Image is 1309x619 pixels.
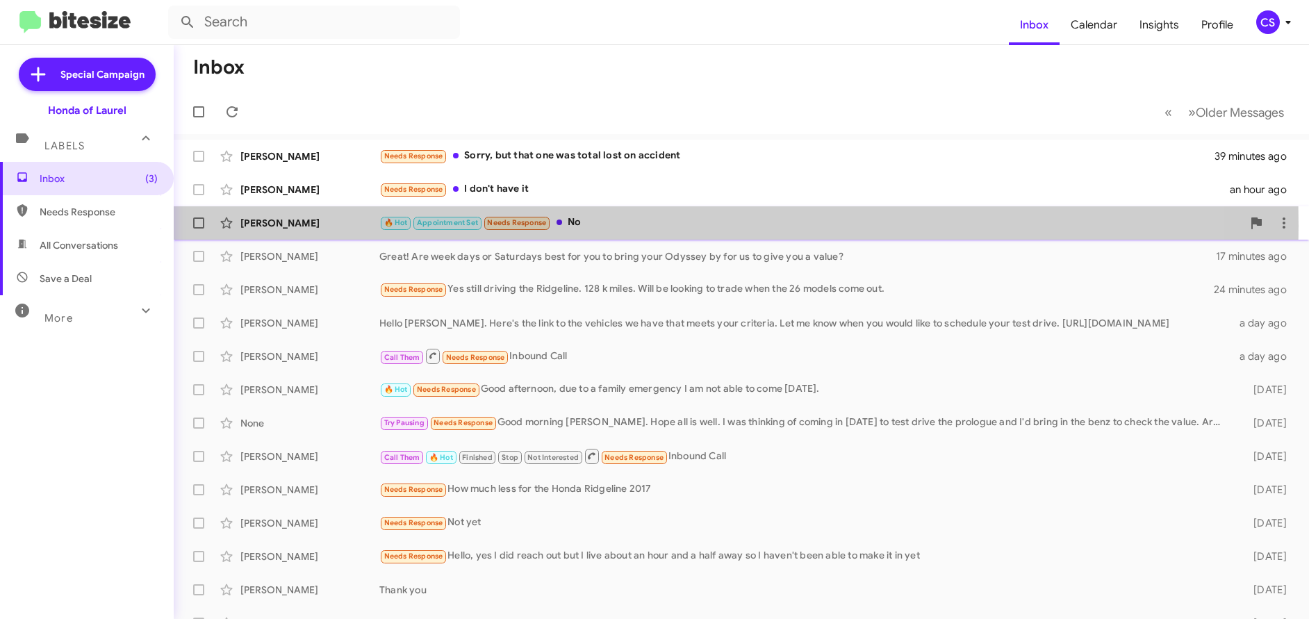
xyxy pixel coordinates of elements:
[1216,249,1298,263] div: 17 minutes ago
[502,453,518,462] span: Stop
[240,183,379,197] div: [PERSON_NAME]
[44,312,73,324] span: More
[1232,550,1298,563] div: [DATE]
[379,148,1215,164] div: Sorry, but that one was total lost on accident
[240,383,379,397] div: [PERSON_NAME]
[434,418,493,427] span: Needs Response
[1244,10,1294,34] button: CS
[384,518,443,527] span: Needs Response
[1180,98,1292,126] button: Next
[168,6,460,39] input: Search
[384,353,420,362] span: Call Them
[40,172,158,185] span: Inbox
[40,205,158,219] span: Needs Response
[1232,383,1298,397] div: [DATE]
[1232,416,1298,430] div: [DATE]
[384,151,443,160] span: Needs Response
[1164,104,1172,121] span: «
[384,485,443,494] span: Needs Response
[1009,5,1060,45] a: Inbox
[240,583,379,597] div: [PERSON_NAME]
[384,285,443,294] span: Needs Response
[384,218,408,227] span: 🔥 Hot
[240,216,379,230] div: [PERSON_NAME]
[379,415,1232,431] div: Good morning [PERSON_NAME]. Hope all is well. I was thinking of coming in [DATE] to test drive th...
[417,218,478,227] span: Appointment Set
[240,550,379,563] div: [PERSON_NAME]
[44,140,85,152] span: Labels
[240,449,379,463] div: [PERSON_NAME]
[379,515,1232,531] div: Not yet
[1196,105,1284,120] span: Older Messages
[240,349,379,363] div: [PERSON_NAME]
[240,316,379,330] div: [PERSON_NAME]
[19,58,156,91] a: Special Campaign
[240,283,379,297] div: [PERSON_NAME]
[384,418,425,427] span: Try Pausing
[384,552,443,561] span: Needs Response
[1232,349,1298,363] div: a day ago
[417,385,476,394] span: Needs Response
[379,447,1232,465] div: Inbound Call
[1232,316,1298,330] div: a day ago
[379,215,1242,231] div: No
[240,483,379,497] div: [PERSON_NAME]
[604,453,664,462] span: Needs Response
[1232,483,1298,497] div: [DATE]
[1230,183,1298,197] div: an hour ago
[379,316,1232,330] div: Hello [PERSON_NAME]. Here's the link to the vehicles we have that meets your criteria. Let me kno...
[379,481,1232,497] div: How much less for the Honda Ridgeline 2017
[1156,98,1180,126] button: Previous
[145,172,158,185] span: (3)
[1215,149,1298,163] div: 39 minutes ago
[240,516,379,530] div: [PERSON_NAME]
[379,548,1232,564] div: Hello, yes I did reach out but I live about an hour and a half away so I haven't been able to mak...
[1128,5,1190,45] a: Insights
[379,381,1232,397] div: Good afternoon, due to a family emergency I am not able to come [DATE].
[40,238,118,252] span: All Conversations
[384,453,420,462] span: Call Them
[1190,5,1244,45] a: Profile
[1215,283,1298,297] div: 24 minutes ago
[384,185,443,194] span: Needs Response
[379,181,1230,197] div: I don't have it
[240,416,379,430] div: None
[40,272,92,286] span: Save a Deal
[527,453,579,462] span: Not Interested
[60,67,145,81] span: Special Campaign
[379,281,1215,297] div: Yes still driving the Ridgeline. 128 k miles. Will be looking to trade when the 26 models come out.
[379,249,1216,263] div: Great! Are week days or Saturdays best for you to bring your Odyssey by for us to give you a value?
[429,453,453,462] span: 🔥 Hot
[462,453,493,462] span: Finished
[1256,10,1280,34] div: CS
[1060,5,1128,45] a: Calendar
[1232,449,1298,463] div: [DATE]
[240,249,379,263] div: [PERSON_NAME]
[384,385,408,394] span: 🔥 Hot
[48,104,126,117] div: Honda of Laurel
[1157,98,1292,126] nav: Page navigation example
[1188,104,1196,121] span: »
[240,149,379,163] div: [PERSON_NAME]
[446,353,505,362] span: Needs Response
[1232,583,1298,597] div: [DATE]
[487,218,546,227] span: Needs Response
[379,347,1232,365] div: Inbound Call
[193,56,245,79] h1: Inbox
[1232,516,1298,530] div: [DATE]
[379,583,1232,597] div: Thank you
